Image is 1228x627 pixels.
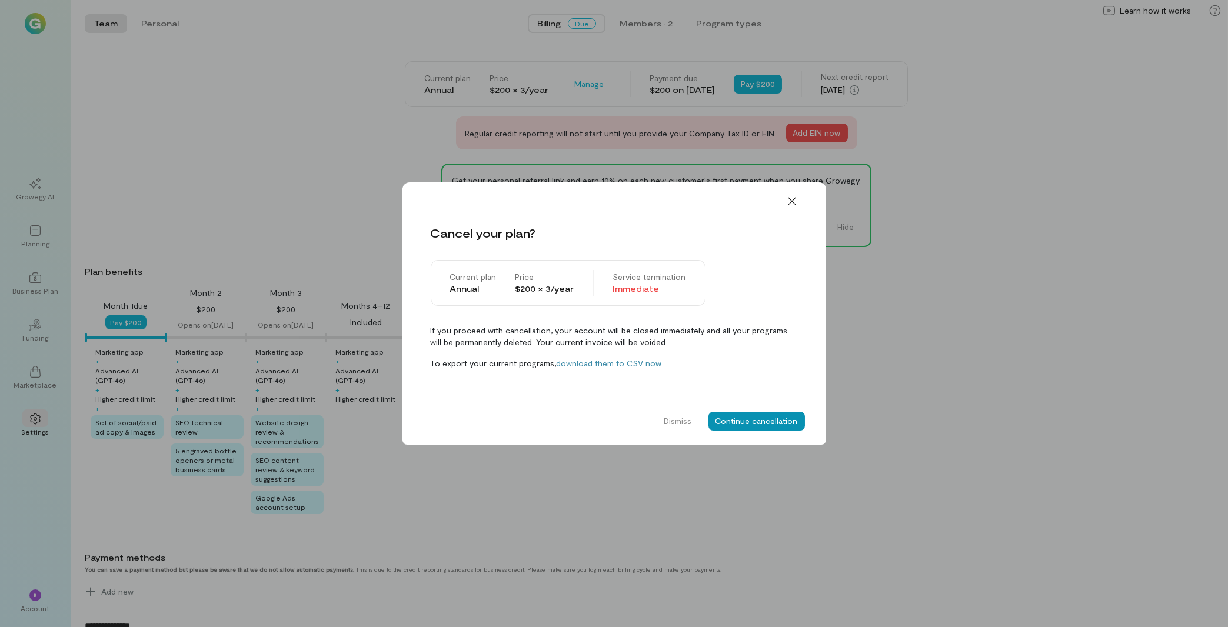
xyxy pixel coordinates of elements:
button: Continue cancellation [708,412,805,431]
a: download them to CSV now. [557,358,664,368]
div: Service termination [613,271,686,283]
div: Immediate [613,283,686,295]
button: Dismiss [657,412,699,431]
div: Cancel your plan? [431,225,536,241]
span: To export your current programs, [431,358,557,368]
div: $200 × 3/year [515,283,574,295]
span: If you proceed with cancellation, your account will be closed immediately and all your programs w... [431,325,798,348]
div: Current plan [450,271,497,283]
div: Annual [450,283,497,295]
div: Price [515,271,574,283]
